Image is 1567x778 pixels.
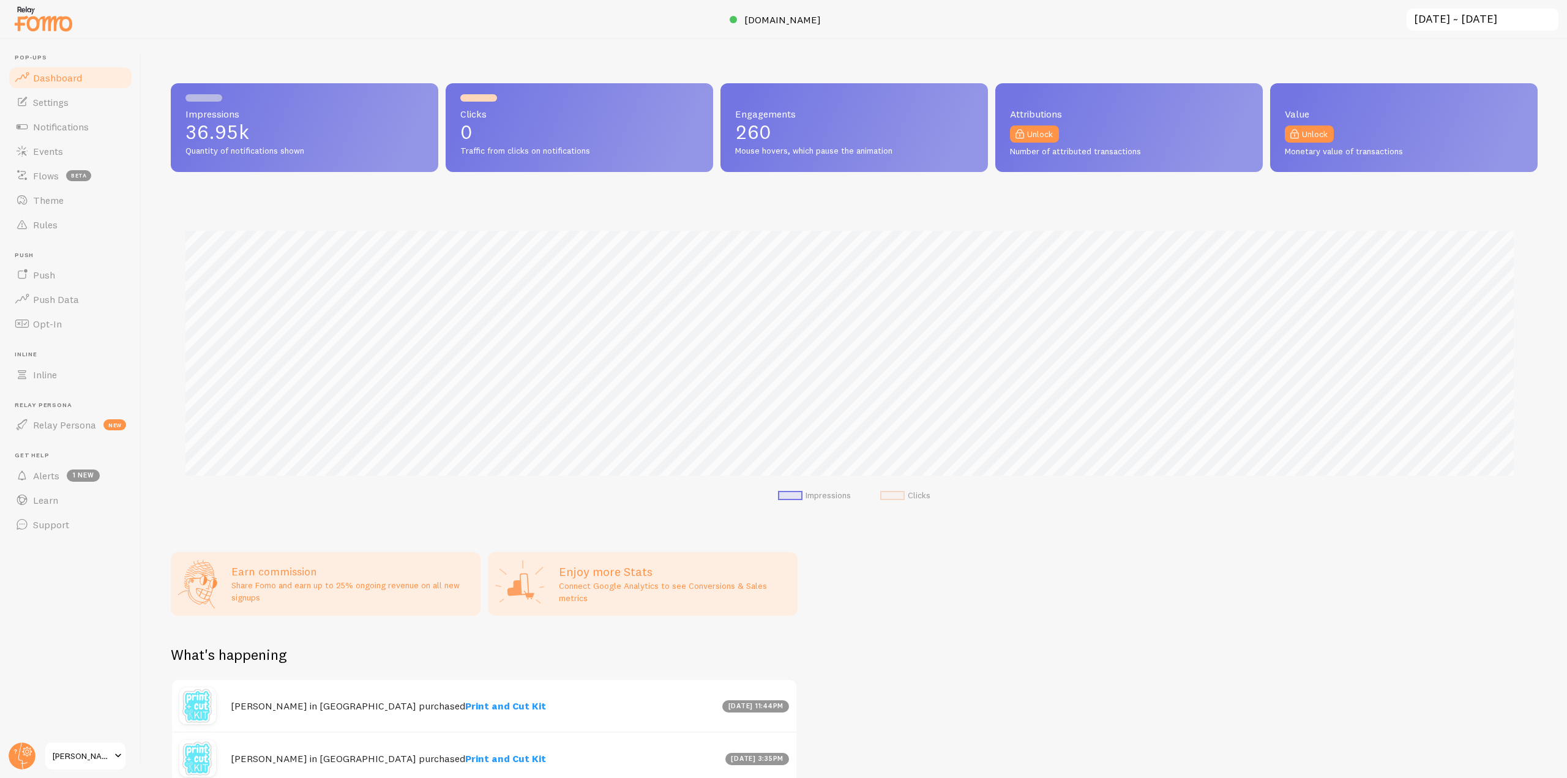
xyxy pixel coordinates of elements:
[33,518,69,531] span: Support
[495,559,544,608] img: Google Analytics
[33,96,69,108] span: Settings
[185,122,424,142] p: 36.95k
[1010,125,1059,143] a: Unlock
[33,72,82,84] span: Dashboard
[7,463,133,488] a: Alerts 1 new
[7,512,133,537] a: Support
[1285,125,1334,143] a: Unlock
[1285,146,1523,157] span: Monetary value of transactions
[7,413,133,437] a: Relay Persona new
[231,564,473,578] h3: Earn commission
[15,54,133,62] span: Pop-ups
[1010,109,1248,119] span: Attributions
[465,752,546,765] strong: Print and Cut Kit
[33,419,96,431] span: Relay Persona
[460,109,698,119] span: Clicks
[33,318,62,330] span: Opt-In
[231,579,473,604] p: Share Fomo and earn up to 25% ongoing revenue on all new signups
[7,312,133,336] a: Opt-In
[53,749,111,763] span: [PERSON_NAME]
[7,90,133,114] a: Settings
[33,194,64,206] span: Theme
[15,252,133,260] span: Push
[33,368,57,381] span: Inline
[185,146,424,157] span: Quantity of notifications shown
[185,109,424,119] span: Impressions
[1010,146,1248,157] span: Number of attributed transactions
[33,469,59,482] span: Alerts
[33,269,55,281] span: Push
[7,362,133,387] a: Inline
[722,700,789,713] div: [DATE] 11:44pm
[465,700,546,712] strong: Print and Cut Kit
[7,212,133,237] a: Rules
[559,564,790,580] h2: Enjoy more Stats
[735,146,973,157] span: Mouse hovers, which pause the animation
[488,552,798,616] a: Enjoy more Stats Connect Google Analytics to see Conversions & Sales metrics
[15,402,133,410] span: Relay Persona
[7,263,133,287] a: Push
[33,121,89,133] span: Notifications
[7,287,133,312] a: Push Data
[33,170,59,182] span: Flows
[15,351,133,359] span: Inline
[44,741,127,771] a: [PERSON_NAME]
[735,109,973,119] span: Engagements
[67,469,100,482] span: 1 new
[13,3,74,34] img: fomo-relay-logo-orange.svg
[559,580,790,604] p: Connect Google Analytics to see Conversions & Sales metrics
[7,163,133,188] a: Flows beta
[33,219,58,231] span: Rules
[735,122,973,142] p: 260
[15,452,133,460] span: Get Help
[725,753,790,765] div: [DATE] 3:35pm
[231,700,715,713] h4: [PERSON_NAME] in [GEOGRAPHIC_DATA] purchased
[7,114,133,139] a: Notifications
[231,752,718,765] h4: [PERSON_NAME] in [GEOGRAPHIC_DATA] purchased
[33,494,58,506] span: Learn
[460,146,698,157] span: Traffic from clicks on notifications
[7,188,133,212] a: Theme
[33,293,79,305] span: Push Data
[1285,109,1523,119] span: Value
[66,170,91,181] span: beta
[460,122,698,142] p: 0
[171,645,286,664] h2: What's happening
[7,65,133,90] a: Dashboard
[778,490,851,501] li: Impressions
[33,145,63,157] span: Events
[103,419,126,430] span: new
[7,488,133,512] a: Learn
[7,139,133,163] a: Events
[880,490,930,501] li: Clicks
